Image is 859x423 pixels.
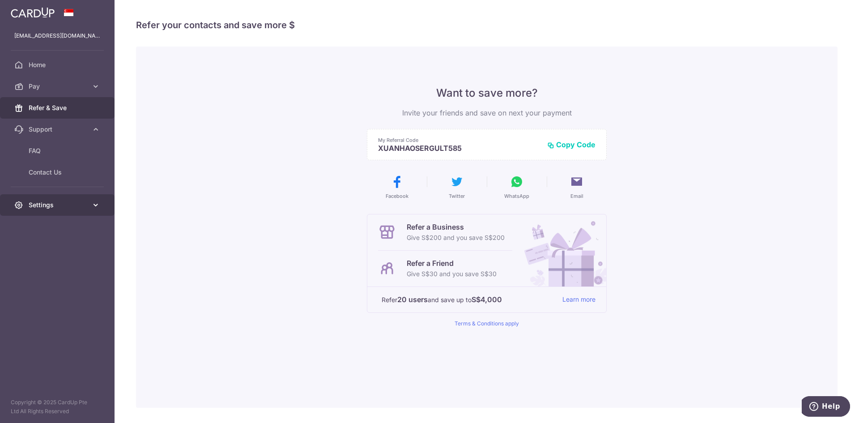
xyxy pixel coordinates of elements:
p: XUANHAOSERGULT585 [378,144,540,153]
p: Want to save more? [367,86,607,100]
button: Email [550,175,603,200]
span: Settings [29,201,88,209]
p: Refer and save up to [382,294,555,305]
p: Refer a Friend [407,258,497,269]
span: Facebook [386,192,408,200]
img: Refer [516,214,606,286]
a: Terms & Conditions apply [455,320,519,327]
strong: 20 users [397,294,428,305]
button: Twitter [430,175,483,200]
p: Invite your friends and save on next your payment [367,107,607,118]
span: Contact Us [29,168,88,177]
span: Home [29,60,88,69]
p: My Referral Code [378,137,540,144]
span: Refer & Save [29,103,88,112]
button: Copy Code [547,140,595,149]
span: Pay [29,82,88,91]
span: WhatsApp [504,192,529,200]
strong: S$4,000 [472,294,502,305]
span: Help [20,6,38,14]
button: WhatsApp [490,175,543,200]
iframe: Opens a widget where you can find more information [802,396,850,419]
span: Twitter [449,192,465,200]
p: Refer a Business [407,222,505,232]
a: Learn more [562,294,595,305]
span: FAQ [29,146,88,155]
h4: Refer your contacts and save more $ [136,18,838,32]
p: Give S$200 and you save S$200 [407,232,505,243]
span: Support [29,125,88,134]
p: Give S$30 and you save S$30 [407,269,497,279]
span: Email [570,192,583,200]
button: Facebook [370,175,423,200]
p: [EMAIL_ADDRESS][DOMAIN_NAME] [14,31,100,40]
img: CardUp [11,7,55,18]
